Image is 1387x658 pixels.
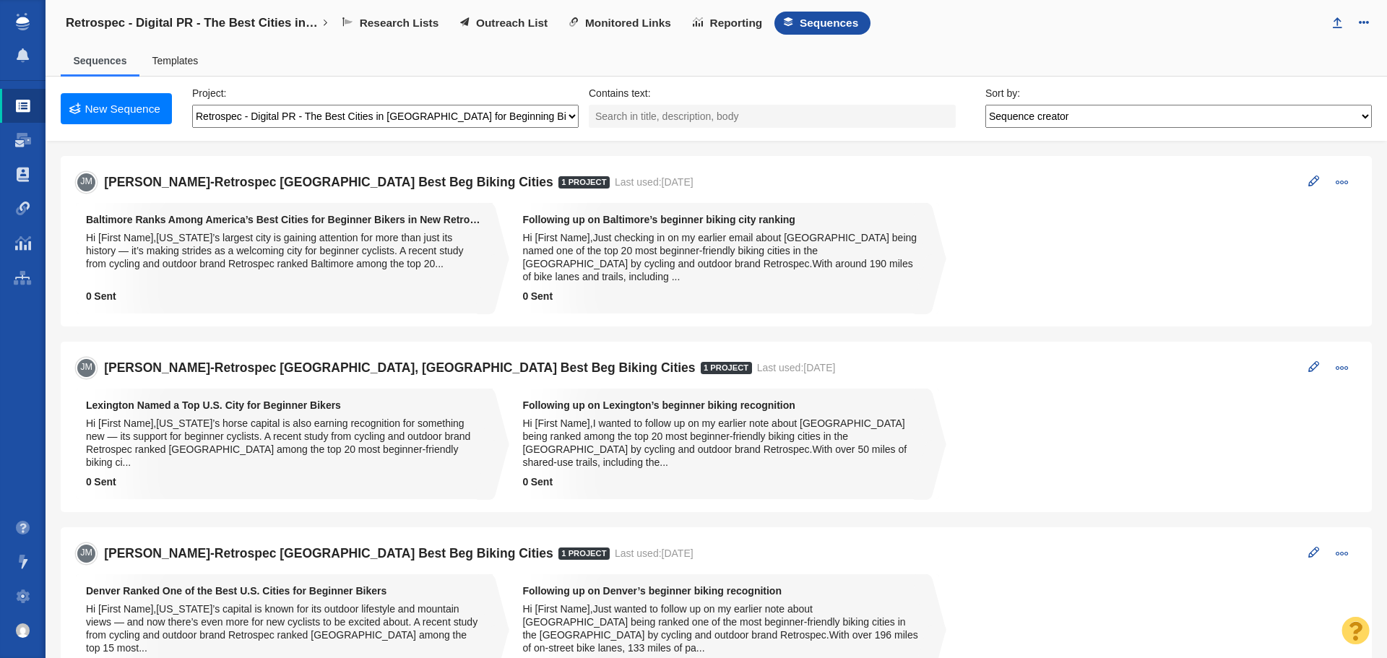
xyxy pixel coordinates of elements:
[72,540,102,568] span: JM
[757,361,836,374] div: Last used:
[86,602,482,654] div: Hi [First Name],[US_STATE]’s capital is known for its outdoor lifestyle and mountain views — and ...
[86,417,482,469] div: Hi [First Name],[US_STATE]’s horse capital is also earning recognition for something new — its su...
[662,176,693,188] span: [DATE]
[615,176,693,189] div: Last used:
[683,12,774,35] a: Reporting
[522,602,918,654] div: Hi [First Name],Just wanted to follow up on my earlier note about [GEOGRAPHIC_DATA] being ranked ...
[61,93,172,124] a: New Sequence
[86,213,482,226] strong: Baltimore Ranks Among America’s Best Cities for Beginner Bikers in New Retrospec Study
[104,360,700,376] h5: [PERSON_NAME]-Retrospec [GEOGRAPHIC_DATA], [GEOGRAPHIC_DATA] Best Beg Biking Cities
[589,87,651,100] label: Contains text:
[522,477,528,487] span: 0
[615,547,693,560] div: Last used:
[522,417,918,469] div: Hi [First Name],I wanted to follow up on my earlier note about [GEOGRAPHIC_DATA] being ranked amo...
[74,55,127,66] a: Sequences
[522,399,918,412] strong: Following up on Lexington’s beginner biking recognition
[558,547,610,560] span: 1 Project
[72,354,102,382] span: JM
[522,213,918,226] strong: Following up on Baltimore’s beginner biking city ranking
[522,584,918,597] strong: Following up on Denver’s beginner biking recognition
[72,168,102,196] span: JM
[710,17,763,30] span: Reporting
[66,16,319,30] h4: Retrospec - Digital PR - The Best Cities in [GEOGRAPHIC_DATA] for Beginning Bikers
[476,17,548,30] span: Outreach List
[86,584,482,597] strong: Denver Ranked One of the Best U.S. Cities for Beginner Bikers
[589,105,956,128] input: Search in title, description, body
[104,175,558,190] h5: [PERSON_NAME]-Retrospec [GEOGRAPHIC_DATA] Best Beg Biking Cities
[16,13,29,30] img: buzzstream_logo_iconsimple.png
[86,477,92,487] span: 0
[451,12,560,35] a: Outreach List
[522,477,553,487] strong: Sent
[558,176,610,189] span: 1 Project
[192,87,226,100] label: Project:
[333,12,451,35] a: Research Lists
[662,547,693,559] span: [DATE]
[86,399,482,412] strong: Lexington Named a Top U.S. City for Beginner Bikers
[522,231,918,283] div: Hi [First Name],Just checking in on my earlier email about [GEOGRAPHIC_DATA] being named one of t...
[560,12,683,35] a: Monitored Links
[86,291,92,301] span: 0
[803,362,835,373] span: [DATE]
[701,362,752,374] span: 1 Project
[86,477,116,487] strong: Sent
[16,623,30,638] img: fd22f7e66fffb527e0485d027231f14a
[522,291,528,301] span: 0
[152,55,198,66] a: Templates
[585,17,671,30] span: Monitored Links
[86,231,482,270] div: Hi [First Name],[US_STATE]’s largest city is gaining attention for more than just its history — i...
[985,87,1020,100] label: Sort by:
[774,12,870,35] a: Sequences
[104,546,558,561] h5: [PERSON_NAME]-Retrospec [GEOGRAPHIC_DATA] Best Beg Biking Cities
[360,17,439,30] span: Research Lists
[800,17,858,30] span: Sequences
[86,291,116,301] strong: Sent
[522,291,553,301] strong: Sent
